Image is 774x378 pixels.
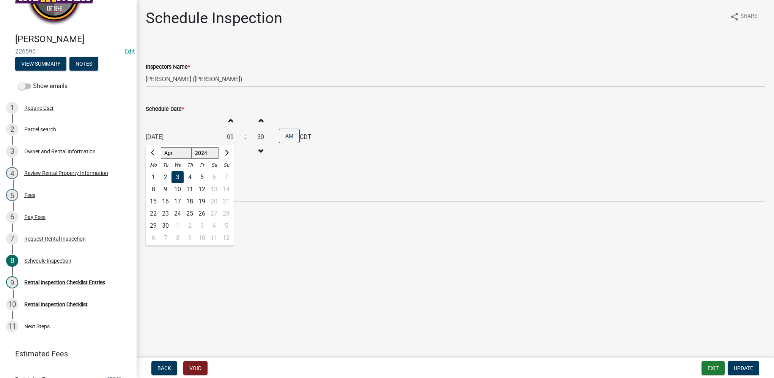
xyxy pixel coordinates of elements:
[159,195,171,208] div: 16
[196,183,208,195] div: 12
[184,159,196,171] div: Th
[6,123,18,135] div: 2
[147,195,159,208] div: 15
[159,208,171,220] div: 23
[147,232,159,244] div: 6
[184,195,196,208] div: Thursday, April 18, 2024
[741,12,757,21] span: Share
[171,171,184,183] div: Wednesday, April 3, 2024
[734,365,753,371] span: Update
[6,167,18,179] div: 4
[24,236,86,241] div: Request Rental Inspection
[171,195,184,208] div: Wednesday, April 17, 2024
[184,232,196,244] div: Thursday, May 9, 2024
[159,232,171,244] div: Tuesday, May 7, 2024
[24,258,71,263] div: Schedule Inspection
[159,195,171,208] div: Tuesday, April 16, 2024
[184,232,196,244] div: 9
[147,208,159,220] div: Monday, April 22, 2024
[184,208,196,220] div: Thursday, April 25, 2024
[196,183,208,195] div: Friday, April 12, 2024
[6,211,18,223] div: 6
[171,171,184,183] div: 3
[159,208,171,220] div: Tuesday, April 23, 2024
[146,129,215,145] input: mm/dd/yyyy
[184,183,196,195] div: 11
[24,214,46,220] div: Pay Fees
[183,361,208,375] button: Void
[279,129,300,143] button: AM
[146,65,190,70] label: Inspectors Name
[147,183,159,195] div: 8
[196,232,208,244] div: 10
[724,9,763,24] button: shareShare
[147,171,159,183] div: 1
[24,149,96,154] div: Owner and Rental Information
[24,280,105,285] div: Rental Inspection Checklist Entries
[147,232,159,244] div: Monday, May 6, 2024
[171,159,184,171] div: We
[184,220,196,232] div: 2
[171,232,184,244] div: Wednesday, May 8, 2024
[69,57,98,71] button: Notes
[171,220,184,232] div: Wednesday, May 1, 2024
[184,171,196,183] div: 4
[6,189,18,201] div: 5
[15,57,66,71] button: View Summary
[208,159,220,171] div: Sa
[6,255,18,267] div: 8
[222,147,231,159] button: Next month
[69,61,98,67] wm-modal-confirm: Notes
[159,159,171,171] div: Tu
[196,195,208,208] div: 19
[147,171,159,183] div: Monday, April 1, 2024
[15,34,131,45] h4: [PERSON_NAME]
[6,346,124,361] a: Estimated Fees
[147,220,159,232] div: 29
[249,129,273,145] input: Minutes
[18,82,68,91] label: Show emails
[159,171,171,183] div: Tuesday, April 2, 2024
[196,220,208,232] div: 3
[196,171,208,183] div: 5
[161,147,192,159] select: Select month
[6,298,18,310] div: 10
[15,61,66,67] wm-modal-confirm: Summary
[220,159,232,171] div: Su
[184,183,196,195] div: Thursday, April 11, 2024
[702,361,725,375] button: Exit
[15,48,121,55] span: 226590
[6,102,18,114] div: 1
[159,183,171,195] div: 9
[124,48,135,55] a: Edit
[6,145,18,157] div: 3
[159,171,171,183] div: 2
[196,159,208,171] div: Fr
[157,365,171,371] span: Back
[147,183,159,195] div: Monday, April 8, 2024
[728,361,759,375] button: Update
[196,171,208,183] div: Friday, April 5, 2024
[124,48,135,55] wm-modal-confirm: Edit Application Number
[147,195,159,208] div: Monday, April 15, 2024
[24,302,88,307] div: Rental Inspection Checklist
[242,132,249,142] div: :
[730,12,739,21] i: share
[184,220,196,232] div: Thursday, May 2, 2024
[171,195,184,208] div: 17
[171,183,184,195] div: Wednesday, April 10, 2024
[171,232,184,244] div: 8
[6,276,18,288] div: 9
[159,220,171,232] div: 30
[196,208,208,220] div: 26
[184,195,196,208] div: 18
[300,132,311,142] span: CDT
[146,9,282,27] h1: Schedule Inspection
[24,105,54,110] div: Require User
[196,220,208,232] div: Friday, May 3, 2024
[6,233,18,245] div: 7
[171,183,184,195] div: 10
[184,208,196,220] div: 25
[171,208,184,220] div: 24
[171,220,184,232] div: 1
